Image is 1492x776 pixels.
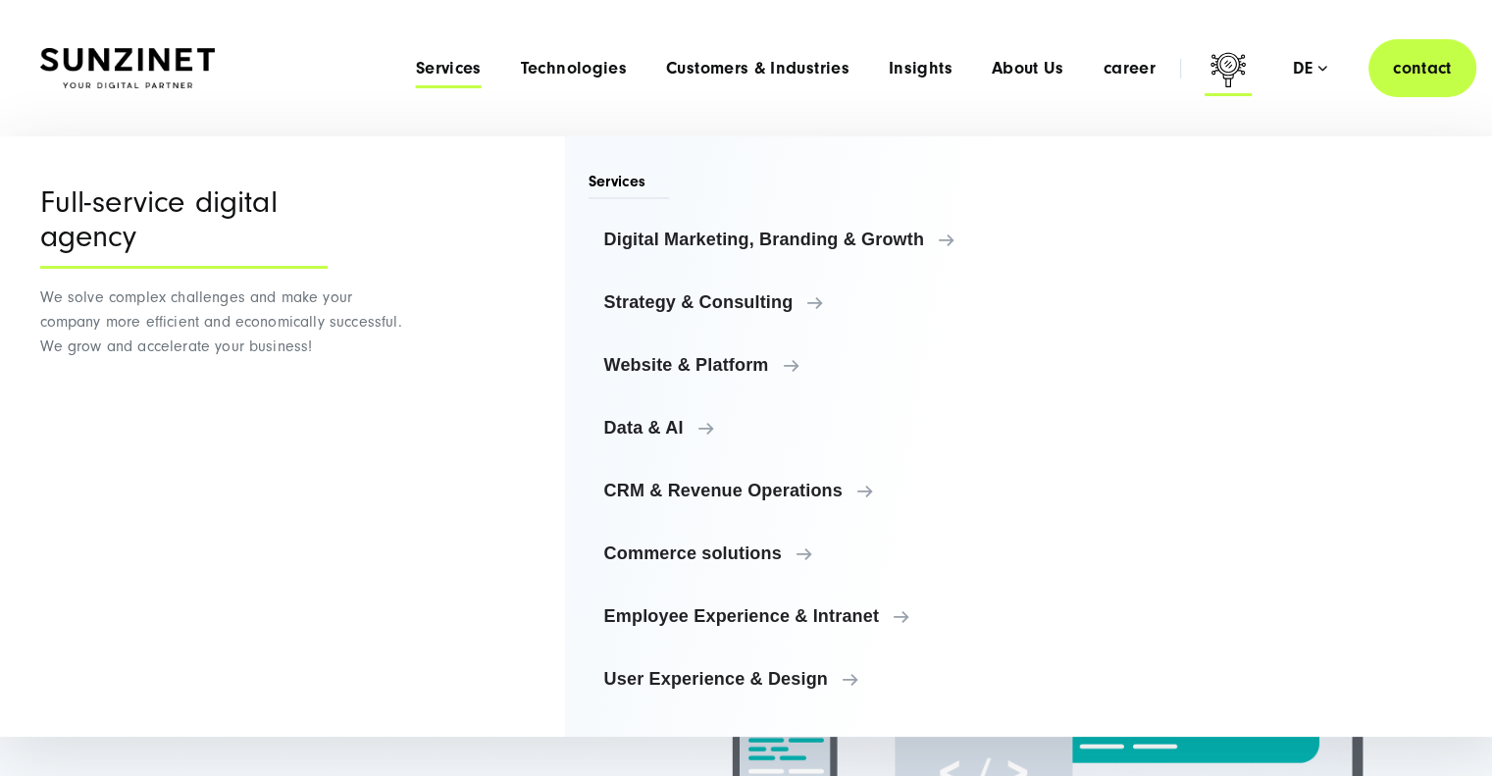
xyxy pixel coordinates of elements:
a: Technologies [521,59,627,78]
font: Services [416,58,482,78]
font: Full-service digital agency [40,184,278,254]
a: About Us [992,59,1064,78]
font: Data & AI [604,418,684,438]
a: career [1104,59,1156,78]
font: Insights [889,58,952,78]
font: CRM & Revenue Operations [604,481,843,500]
a: Website & Platform [589,341,1009,388]
font: career [1104,58,1156,78]
a: Strategy & Consulting [589,279,1009,326]
a: Digital Marketing, Branding & Growth [589,216,1009,263]
font: Website & Platform [604,355,769,375]
font: Services [589,173,646,190]
font: Technologies [521,58,627,78]
a: Services [416,59,482,78]
a: User Experience & Design [589,655,1009,702]
font: Strategy & Consulting [604,292,794,312]
font: We solve complex challenges and make your company more efficient and economically successful. [40,288,402,331]
a: CRM & Revenue Operations [589,467,1009,514]
font: Digital Marketing, Branding & Growth [604,230,925,249]
font: Commerce solutions [604,543,782,563]
a: Commerce solutions [589,530,1009,577]
font: contact [1393,58,1452,78]
font: We grow and accelerate your business! [40,337,313,355]
font: About Us [992,58,1064,78]
a: Customers & Industries [666,59,849,78]
a: Insights [889,59,952,78]
font: de [1293,58,1313,78]
a: Employee Experience & Intranet [589,593,1009,640]
font: Customers & Industries [666,58,849,78]
a: Data & AI [589,404,1009,451]
font: Employee Experience & Intranet [604,606,880,626]
a: contact [1368,39,1476,97]
font: User Experience & Design [604,669,828,689]
img: SUNZINET Full Service Digital Agency [40,48,215,89]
